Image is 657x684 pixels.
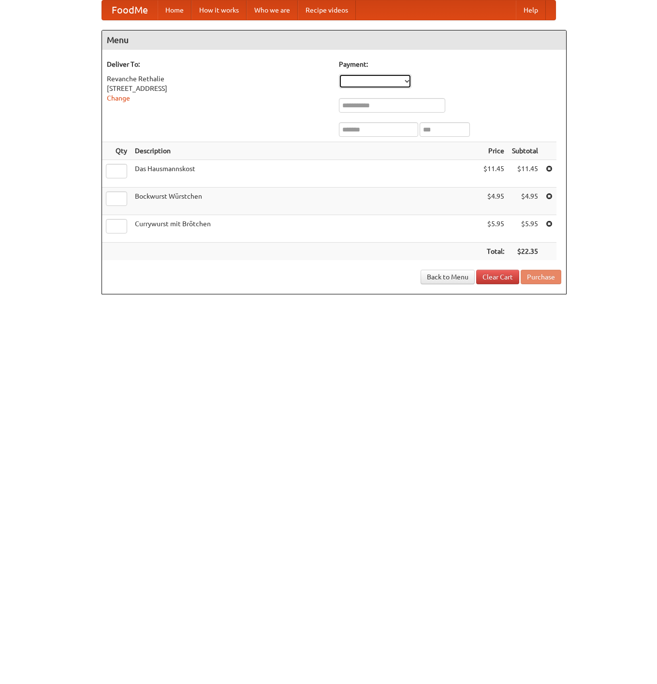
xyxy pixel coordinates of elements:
[107,84,329,93] div: [STREET_ADDRESS]
[508,243,542,261] th: $22.35
[107,59,329,69] h5: Deliver To:
[102,142,131,160] th: Qty
[508,142,542,160] th: Subtotal
[516,0,546,20] a: Help
[508,188,542,215] td: $4.95
[107,94,130,102] a: Change
[508,215,542,243] td: $5.95
[298,0,356,20] a: Recipe videos
[131,215,480,243] td: Currywurst mit Brötchen
[521,270,561,284] button: Purchase
[480,188,508,215] td: $4.95
[107,74,329,84] div: Revanche Rethalie
[131,160,480,188] td: Das Hausmannskost
[102,30,566,50] h4: Menu
[480,243,508,261] th: Total:
[480,215,508,243] td: $5.95
[476,270,519,284] a: Clear Cart
[480,142,508,160] th: Price
[131,188,480,215] td: Bockwurst Würstchen
[158,0,191,20] a: Home
[480,160,508,188] td: $11.45
[421,270,475,284] a: Back to Menu
[102,0,158,20] a: FoodMe
[247,0,298,20] a: Who we are
[191,0,247,20] a: How it works
[131,142,480,160] th: Description
[339,59,561,69] h5: Payment:
[508,160,542,188] td: $11.45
